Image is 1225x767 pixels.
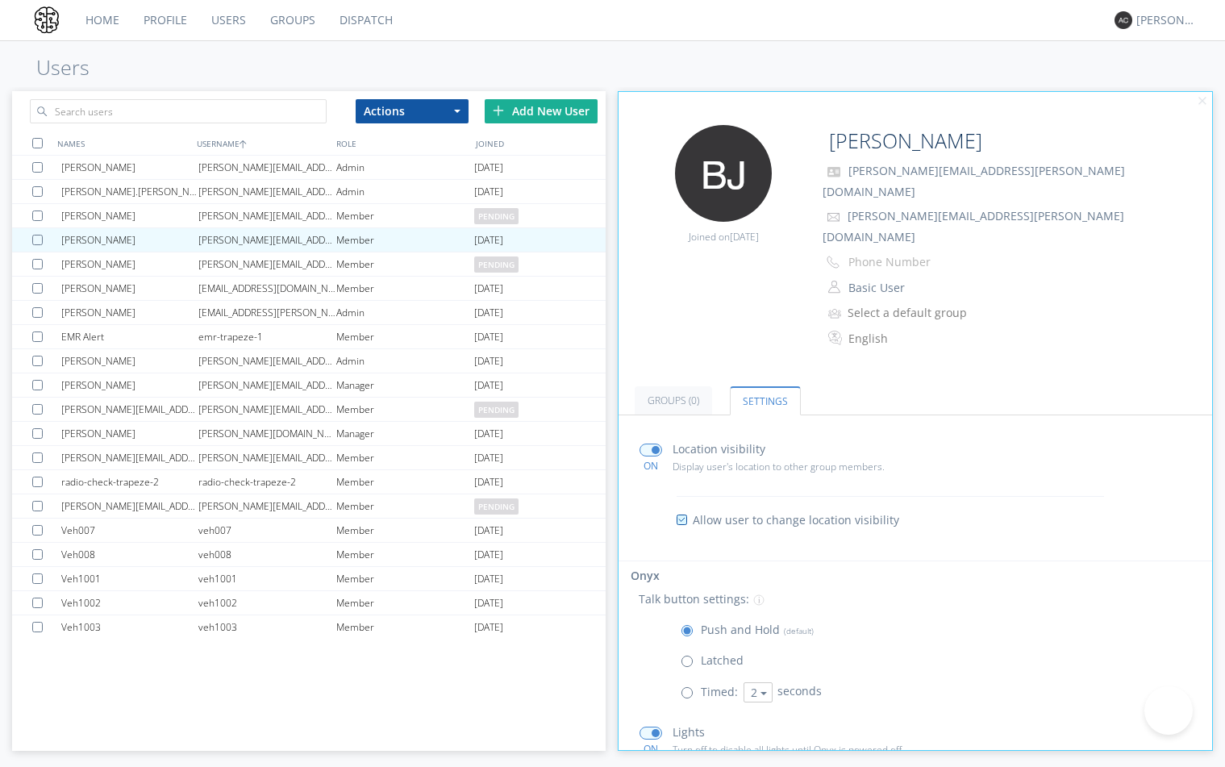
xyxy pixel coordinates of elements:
div: [PERSON_NAME] [61,204,199,227]
p: Lights [673,723,705,741]
a: [PERSON_NAME][PERSON_NAME][EMAIL_ADDRESS][PERSON_NAME][DOMAIN_NAME]Memberpending [12,204,606,228]
div: [PERSON_NAME][EMAIL_ADDRESS][PERSON_NAME][DOMAIN_NAME] [198,228,336,252]
div: [EMAIL_ADDRESS][DOMAIN_NAME] [198,277,336,300]
div: Admin [336,349,474,373]
img: 373638.png [675,125,772,222]
a: Groups (0) [635,386,712,415]
span: [DATE] [474,325,503,349]
span: pending [474,208,519,224]
span: pending [474,256,519,273]
span: [DATE] [474,470,503,494]
div: Member [336,204,474,227]
span: [DATE] [474,228,503,252]
div: English [848,331,983,347]
div: [PERSON_NAME][EMAIL_ADDRESS][DOMAIN_NAME] [198,446,336,469]
div: ON [632,459,669,473]
img: phone-outline.svg [827,256,840,269]
span: [DATE] [474,543,503,567]
div: [PERSON_NAME][EMAIL_ADDRESS][PERSON_NAME][DOMAIN_NAME] [198,252,336,276]
a: radio-check-trapeze-2radio-check-trapeze-2Member[DATE] [12,470,606,494]
div: Veh1002 [61,591,199,615]
span: [DATE] [730,230,759,244]
button: Actions [356,99,469,123]
div: [EMAIL_ADDRESS][PERSON_NAME][DOMAIN_NAME] [198,301,336,324]
span: [DATE] [474,180,503,204]
p: Timed: [701,683,738,701]
div: [PERSON_NAME][DOMAIN_NAME][EMAIL_ADDRESS][PERSON_NAME][DOMAIN_NAME] [198,422,336,445]
div: Admin [336,301,474,324]
div: Add New User [485,99,598,123]
a: [PERSON_NAME][EMAIL_ADDRESS][DOMAIN_NAME][PERSON_NAME][EMAIL_ADDRESS][DOMAIN_NAME]Memberpending [12,398,606,422]
div: [PERSON_NAME] [61,301,199,324]
a: Veh1003veh1003Member[DATE] [12,615,606,640]
div: Member [336,277,474,300]
span: [DATE] [474,615,503,640]
p: Latched [701,652,744,669]
div: [PERSON_NAME].[PERSON_NAME]+trapeze [61,180,199,203]
div: Member [336,567,474,590]
img: person-outline.svg [828,281,840,294]
a: [PERSON_NAME][PERSON_NAME][EMAIL_ADDRESS][PERSON_NAME][DOMAIN_NAME]Manager[DATE] [12,373,606,398]
span: (default) [780,625,814,636]
div: [PERSON_NAME][EMAIL_ADDRESS][DOMAIN_NAME] [198,398,336,421]
div: [PERSON_NAME][EMAIL_ADDRESS][PERSON_NAME][DOMAIN_NAME] [198,204,336,227]
div: [PERSON_NAME][EMAIL_ADDRESS][PERSON_NAME][DOMAIN_NAME] [198,180,336,203]
a: [PERSON_NAME][PERSON_NAME][DOMAIN_NAME][EMAIL_ADDRESS][PERSON_NAME][DOMAIN_NAME]Manager[DATE] [12,422,606,446]
div: radio-check-trapeze-2 [198,470,336,494]
div: ROLE [332,131,472,155]
a: [PERSON_NAME][PERSON_NAME][EMAIL_ADDRESS][PERSON_NAME][DOMAIN_NAME]Member[DATE] [12,228,606,252]
a: [PERSON_NAME][PERSON_NAME][EMAIL_ADDRESS][PERSON_NAME][DOMAIN_NAME]Memberpending [12,252,606,277]
div: [PERSON_NAME] [1136,12,1197,28]
span: [DATE] [474,301,503,325]
span: [DATE] [474,591,503,615]
a: Veh1001veh1001Member[DATE] [12,567,606,591]
div: Member [336,543,474,566]
p: Display user's location to other group members. [673,459,1004,474]
div: veh1001 [198,567,336,590]
span: [PERSON_NAME][EMAIL_ADDRESS][PERSON_NAME][DOMAIN_NAME] [823,163,1125,199]
span: [DATE] [474,373,503,398]
a: [PERSON_NAME][EMAIL_ADDRESS][PERSON_NAME][DOMAIN_NAME]Admin[DATE] [12,301,606,325]
h5: Onyx [615,569,1212,582]
a: [PERSON_NAME][EMAIL_ADDRESS][PERSON_NAME][DOMAIN_NAME][PERSON_NAME][EMAIL_ADDRESS][PERSON_NAME][D... [12,494,606,519]
div: [PERSON_NAME][EMAIL_ADDRESS][PERSON_NAME][DOMAIN_NAME] [198,156,336,179]
div: [PERSON_NAME] [61,349,199,373]
span: [PERSON_NAME][EMAIL_ADDRESS][PERSON_NAME][DOMAIN_NAME] [823,208,1124,244]
div: [PERSON_NAME][EMAIL_ADDRESS][PERSON_NAME][DOMAIN_NAME] [61,494,199,518]
a: Veh008veh008Member[DATE] [12,543,606,567]
div: Manager [336,422,474,445]
div: [PERSON_NAME] [61,228,199,252]
div: ON [632,742,669,756]
div: Manager [336,373,474,397]
div: Member [336,228,474,252]
iframe: Toggle Customer Support [1144,686,1193,735]
div: [PERSON_NAME] [61,422,199,445]
img: 0b72d42dfa8a407a8643a71bb54b2e48 [32,6,61,35]
input: Name [823,125,1083,157]
div: EMR Alert [61,325,199,348]
div: Member [336,325,474,348]
div: emr-trapeze-1 [198,325,336,348]
div: veh1003 [198,615,336,640]
a: [PERSON_NAME][PERSON_NAME][EMAIL_ADDRESS][PERSON_NAME][DOMAIN_NAME]Admin[DATE] [12,349,606,373]
div: [PERSON_NAME][EMAIL_ADDRESS][PERSON_NAME][DOMAIN_NAME] [198,349,336,373]
div: Member [336,591,474,615]
span: pending [474,498,519,515]
span: [DATE] [474,349,503,373]
a: Veh1002veh1002Member[DATE] [12,591,606,615]
img: cancel.svg [1197,96,1208,107]
span: [DATE] [474,519,503,543]
div: Member [336,615,474,640]
a: [PERSON_NAME][EMAIL_ADDRESS][DOMAIN_NAME][PERSON_NAME][EMAIL_ADDRESS][DOMAIN_NAME]Member[DATE] [12,446,606,470]
div: [PERSON_NAME] [61,156,199,179]
div: [PERSON_NAME] [61,252,199,276]
img: plus.svg [493,105,504,116]
img: In groups with Translation enabled, this user's messages will be automatically translated to and ... [828,328,844,348]
a: [PERSON_NAME].[PERSON_NAME]+trapeze[PERSON_NAME][EMAIL_ADDRESS][PERSON_NAME][DOMAIN_NAME]Admin[DATE] [12,180,606,204]
div: veh007 [198,519,336,542]
input: Search users [30,99,327,123]
div: JOINED [472,131,611,155]
a: EMR Alertemr-trapeze-1Member[DATE] [12,325,606,349]
span: seconds [777,684,822,699]
p: Talk button settings: [639,590,749,608]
